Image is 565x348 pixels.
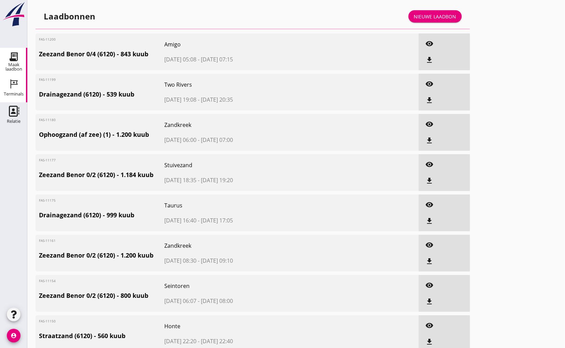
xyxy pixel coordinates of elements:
[7,119,20,124] div: Relatie
[426,281,434,289] i: visibility
[4,92,24,96] div: Terminals
[426,120,434,128] i: visibility
[39,331,164,340] span: Straatzand (6120) - 560 kuub
[39,117,58,122] span: FAS-11180
[409,10,462,23] a: Nieuwe laadbon
[39,319,58,324] span: FAS-11150
[426,136,434,145] i: file_download
[426,201,434,209] i: visibility
[39,198,58,203] span: FAS-11175
[7,329,20,343] i: account_circle
[164,121,321,129] span: Zandkreek
[426,160,434,169] i: visibility
[426,321,434,330] i: visibility
[39,37,58,42] span: FAS-11200
[164,242,321,250] span: Zandkreek
[39,49,164,59] span: Zeezand Benor 0/4 (6120) - 843 kuub
[39,278,58,284] span: FAS-11154
[426,96,434,104] i: file_download
[164,201,321,209] span: Taurus
[39,238,58,243] span: FAS-11161
[39,170,164,179] span: Zeezand Benor 0/2 (6120) - 1.184 kuub
[39,291,164,300] span: Zeezand Benor 0/2 (6120) - 800 kuub
[164,136,321,144] span: [DATE] 06:00 - [DATE] 07:00
[164,40,321,48] span: Amigo
[164,96,321,104] span: [DATE] 19:08 - [DATE] 20:35
[164,297,321,305] span: [DATE] 06:07 - [DATE] 08:00
[39,158,58,163] span: FAS-11177
[44,11,95,22] div: Laadbonnen
[39,90,164,99] span: Drainagezand (6120) - 539 kuub
[426,217,434,225] i: file_download
[39,251,164,260] span: Zeezand Benor 0/2 (6120) - 1.200 kuub
[164,81,321,89] span: Two Rivers
[164,176,321,184] span: [DATE] 18:35 - [DATE] 19:20
[426,40,434,48] i: visibility
[164,322,321,330] span: Honte
[426,80,434,88] i: visibility
[426,257,434,265] i: file_download
[426,241,434,249] i: visibility
[164,337,321,345] span: [DATE] 22:20 - [DATE] 22:40
[164,55,321,63] span: [DATE] 05:08 - [DATE] 07:15
[426,338,434,346] i: file_download
[426,298,434,306] i: file_download
[164,161,321,169] span: Stuivezand
[164,257,321,265] span: [DATE] 08:30 - [DATE] 09:10
[39,77,58,82] span: FAS-11199
[164,282,321,290] span: Seintoren
[39,211,164,220] span: Drainagezand (6120) - 999 kuub
[426,56,434,64] i: file_download
[426,177,434,185] i: file_download
[1,2,26,27] img: logo-small.a267ee39.svg
[164,216,321,224] span: [DATE] 16:40 - [DATE] 17:05
[414,13,456,20] div: Nieuwe laadbon
[39,130,164,139] span: Ophoogzand (af zee) (1) - 1.200 kuub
